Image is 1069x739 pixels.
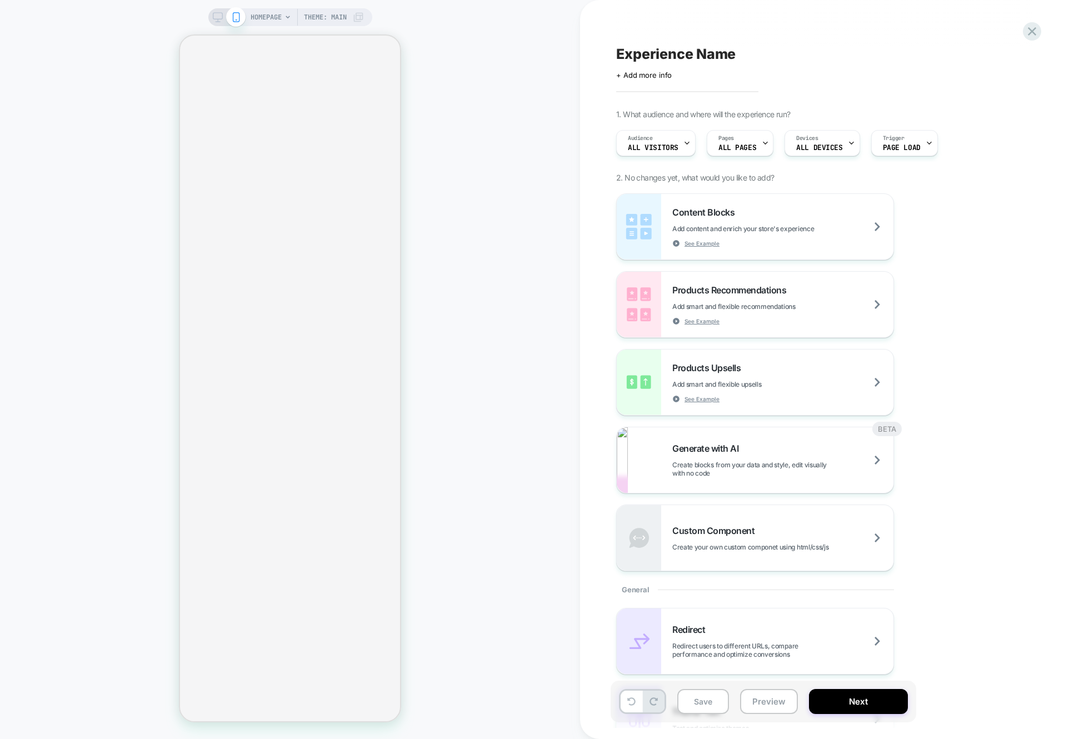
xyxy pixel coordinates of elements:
[672,543,884,551] span: Create your own custom componet using html/css/js
[672,284,792,296] span: Products Recommendations
[809,689,908,714] button: Next
[628,134,653,142] span: Audience
[718,144,756,152] span: ALL PAGES
[672,362,746,373] span: Products Upsells
[685,239,720,247] span: See Example
[616,173,774,182] span: 2. No changes yet, what would you like to add?
[672,207,740,218] span: Content Blocks
[796,144,842,152] span: ALL DEVICES
[616,46,736,62] span: Experience Name
[251,8,282,26] span: HOMEPAGE
[672,443,744,454] span: Generate with AI
[672,461,893,477] span: Create blocks from your data and style, edit visually with no code
[677,689,729,714] button: Save
[616,109,790,119] span: 1. What audience and where will the experience run?
[796,134,818,142] span: Devices
[672,624,711,635] span: Redirect
[883,134,905,142] span: Trigger
[672,224,870,233] span: Add content and enrich your store's experience
[685,395,720,403] span: See Example
[672,302,851,311] span: Add smart and flexible recommendations
[616,571,894,608] div: General
[672,525,760,536] span: Custom Component
[304,8,347,26] span: Theme: MAIN
[685,317,720,325] span: See Example
[883,144,921,152] span: Page Load
[718,134,734,142] span: Pages
[740,689,798,714] button: Preview
[672,642,893,658] span: Redirect users to different URLs, compare performance and optimize conversions
[628,144,678,152] span: All Visitors
[672,380,817,388] span: Add smart and flexible upsells
[872,422,902,436] div: BETA
[616,71,672,79] span: + Add more info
